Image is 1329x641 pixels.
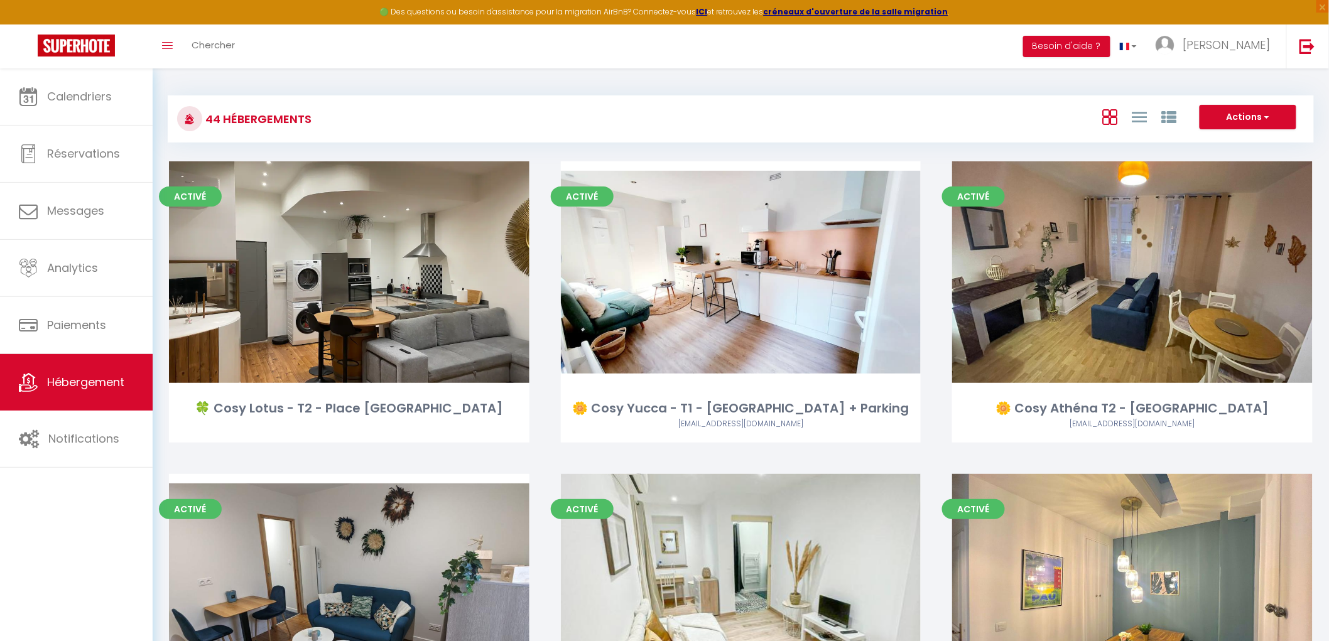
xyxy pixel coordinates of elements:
button: Besoin d'aide ? [1023,36,1110,57]
span: Paiements [47,317,106,333]
button: Actions [1200,105,1296,130]
span: Activé [159,499,222,519]
span: Activé [551,499,614,519]
span: [PERSON_NAME] [1183,37,1271,53]
span: Activé [159,186,222,207]
span: Activé [942,186,1005,207]
img: Super Booking [38,35,115,57]
div: Airbnb [952,418,1313,430]
span: Réservations [47,146,120,161]
a: Vue en Box [1102,106,1117,127]
a: Chercher [182,24,244,68]
a: créneaux d'ouverture de la salle migration [764,6,948,17]
a: Vue en Liste [1132,106,1147,127]
span: Activé [551,186,614,207]
span: Analytics [47,260,98,276]
a: Vue par Groupe [1161,106,1176,127]
div: 🌼 Cosy Athéna T2 - [GEOGRAPHIC_DATA] [952,399,1313,418]
button: Ouvrir le widget de chat LiveChat [10,5,48,43]
span: Notifications [48,431,119,446]
span: Hébergement [47,374,124,390]
img: ... [1156,36,1174,55]
span: Activé [942,499,1005,519]
div: 🍀 Cosy Lotus - T2 - Place [GEOGRAPHIC_DATA] [169,399,529,418]
img: logout [1299,38,1315,54]
a: ICI [697,6,708,17]
span: Messages [47,203,104,218]
div: Airbnb [561,418,921,430]
h3: 44 Hébergements [202,105,312,133]
span: Calendriers [47,89,112,104]
div: 🌼 Cosy Yucca - T1 - [GEOGRAPHIC_DATA] + Parking [561,399,921,418]
span: Chercher [192,38,235,51]
a: ... [PERSON_NAME] [1146,24,1286,68]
